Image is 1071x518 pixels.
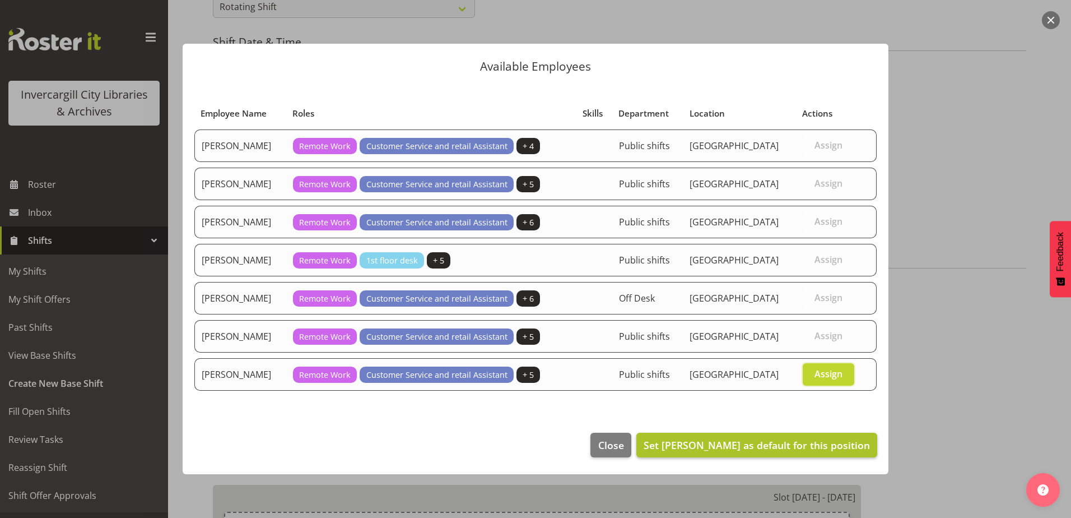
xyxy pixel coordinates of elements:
td: [PERSON_NAME] [194,358,286,391]
span: + 6 [523,216,534,229]
div: Department [618,107,677,120]
span: + 5 [523,331,534,343]
span: Remote Work [299,369,351,381]
span: [GEOGRAPHIC_DATA] [690,216,779,228]
span: Remote Work [299,178,351,191]
span: [GEOGRAPHIC_DATA] [690,178,779,190]
button: Feedback - Show survey [1050,221,1071,297]
span: + 6 [523,293,534,305]
span: Customer Service and retail Assistant [366,140,507,152]
span: [GEOGRAPHIC_DATA] [690,292,779,304]
span: [GEOGRAPHIC_DATA] [690,330,779,343]
td: [PERSON_NAME] [194,168,286,200]
span: Assign [814,178,842,189]
span: Assign [814,216,842,227]
button: Set [PERSON_NAME] as default for this position [636,433,877,457]
span: [GEOGRAPHIC_DATA] [690,140,779,152]
span: Assign [814,140,842,151]
span: Customer Service and retail Assistant [366,293,507,305]
span: Remote Work [299,331,351,343]
span: Public shifts [619,140,670,152]
span: Assign [814,254,842,265]
img: help-xxl-2.png [1037,484,1049,496]
td: [PERSON_NAME] [194,244,286,276]
div: Roles [292,107,570,120]
span: + 4 [523,140,534,152]
td: [PERSON_NAME] [194,320,286,353]
span: 1st floor desk [366,255,418,267]
button: Close [590,433,631,457]
span: Remote Work [299,293,351,305]
span: Assign [814,292,842,303]
span: Public shifts [619,368,670,381]
span: [GEOGRAPHIC_DATA] [690,368,779,381]
span: + 5 [523,178,534,191]
span: Public shifts [619,178,670,190]
span: [GEOGRAPHIC_DATA] [690,254,779,266]
p: Available Employees [194,61,877,72]
div: Actions [802,107,855,120]
td: [PERSON_NAME] [194,129,286,162]
span: + 5 [523,369,534,381]
span: Remote Work [299,140,351,152]
td: [PERSON_NAME] [194,206,286,238]
span: Close [598,438,624,452]
span: Remote Work [299,255,351,267]
span: Assign [814,368,842,380]
span: Public shifts [619,216,670,228]
div: Employee Name [201,107,280,120]
span: + 5 [433,255,444,267]
div: Skills [583,107,606,120]
span: Public shifts [619,330,670,343]
span: Assign [814,330,842,341]
span: Feedback [1055,232,1065,271]
span: Customer Service and retail Assistant [366,331,507,343]
span: Remote Work [299,216,351,229]
span: Public shifts [619,254,670,266]
span: Customer Service and retail Assistant [366,369,507,381]
span: Off Desk [619,292,655,304]
div: Location [690,107,790,120]
td: [PERSON_NAME] [194,282,286,314]
span: Customer Service and retail Assistant [366,178,507,191]
span: Customer Service and retail Assistant [366,216,507,229]
span: Set [PERSON_NAME] as default for this position [644,438,870,452]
